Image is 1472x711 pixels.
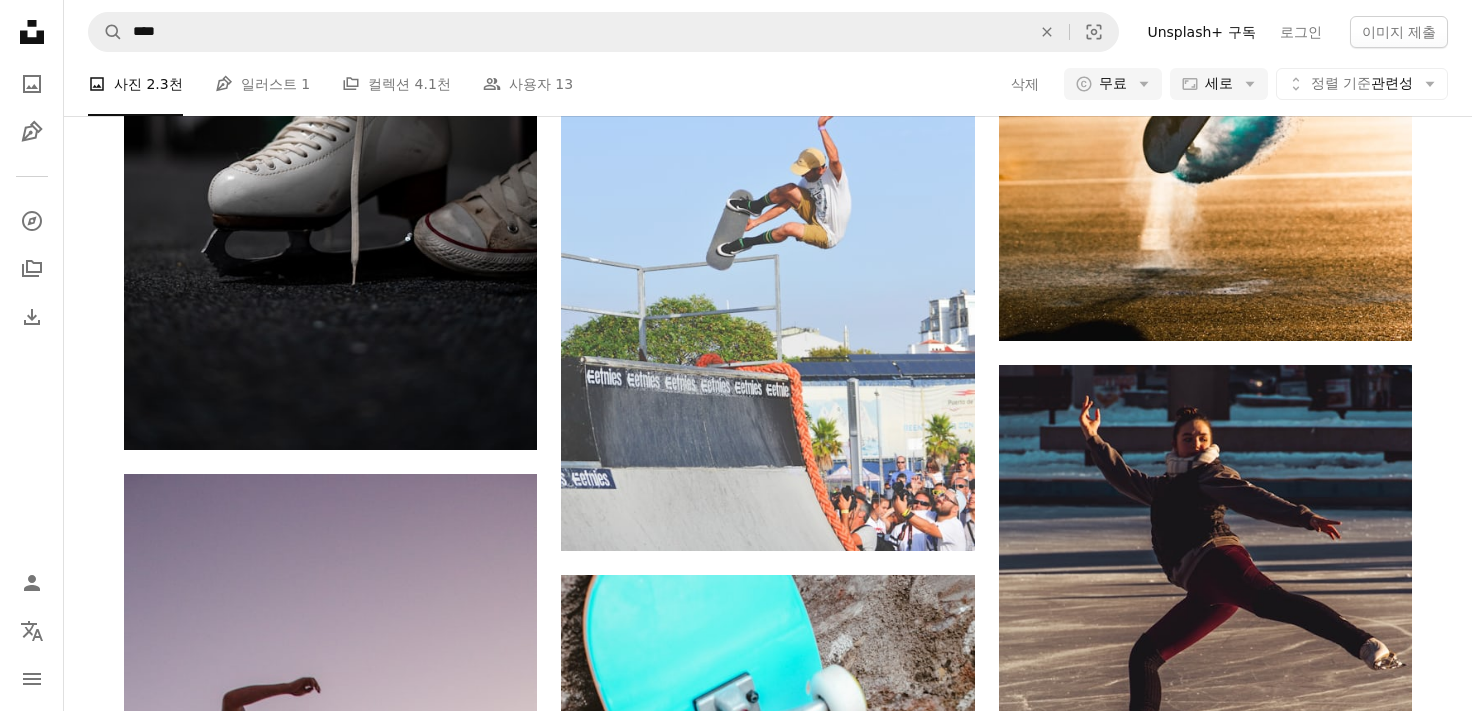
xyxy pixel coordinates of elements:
[88,12,1119,52] form: 사이트 전체에서 이미지 찾기
[12,249,52,289] a: 컬렉션
[342,52,451,116] a: 컬렉션 4.1천
[483,52,573,116] a: 사용자 13
[555,73,573,95] span: 13
[12,297,52,337] a: 다운로드 내역
[12,64,52,104] a: 사진
[415,73,451,95] span: 4.1천
[1170,68,1268,100] button: 세로
[89,13,123,51] button: Unsplash 검색
[1135,16,1267,48] a: Unsplash+ 구독
[124,131,537,149] a: 흰색 가죽 아이스 스케이트를 입고 있는 사람
[1064,68,1162,100] button: 무료
[999,614,1412,632] a: 빨간 바지와 코트를 입은 여자가 스케이트장에서 아이스 스케이트를 사용
[1276,68,1448,100] button: 정렬 기준관련성
[1070,13,1118,51] button: 시각적 검색
[1205,74,1233,94] span: 세로
[215,52,310,116] a: 일러스트 1
[1350,16,1448,48] button: 이미지 제출
[12,201,52,241] a: 탐색
[561,232,974,250] a: 스케이트 보드 트릭을하는 남자 옆에서보고있는 사람들
[1010,68,1040,100] button: 삭제
[12,659,52,699] button: 메뉴
[12,611,52,651] button: 언어
[12,12,52,56] a: 홈 — Unsplash
[1099,74,1127,94] span: 무료
[301,73,310,95] span: 1
[1025,13,1069,51] button: 삭제
[12,112,52,152] a: 일러스트
[1311,74,1413,94] span: 관련성
[12,563,52,603] a: 로그인 / 가입
[1268,16,1334,48] a: 로그인
[1311,75,1371,91] span: 정렬 기준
